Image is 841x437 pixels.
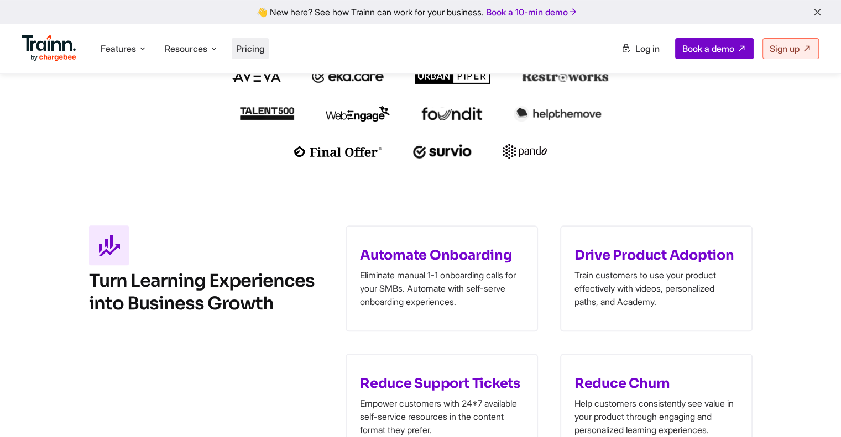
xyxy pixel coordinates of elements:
[675,38,754,59] a: Book a demo
[294,146,382,157] img: finaloffer logo
[770,43,800,54] span: Sign up
[312,70,384,83] img: ekacare logo
[786,384,841,437] iframe: Chat Widget
[7,7,834,17] div: 👋 New here? See how Trainn can work for your business.
[239,107,295,120] img: talent500 logo
[236,43,264,54] a: Pricing
[762,38,819,59] a: Sign up
[574,249,738,308] p: Train customers to use your product effectively with videos, personalized paths, and Academy.
[326,106,390,122] img: webengage logo
[503,144,547,159] img: pando logo
[360,249,524,262] span: Automate Onboarding
[514,106,602,122] img: helpthemove logo
[101,43,136,55] span: Features
[360,377,524,436] p: Empower customers with 24*7 available self-service resources in the content format they prefer.
[574,249,738,262] span: Drive Product Adoption
[574,377,738,390] span: Reduce Churn
[421,107,483,120] img: foundit logo
[89,270,346,315] h2: Turn Learning Experiences into Business Growth
[614,39,666,59] a: Log in
[360,377,524,390] span: Reduce Support Tickets
[682,43,734,54] span: Book a demo
[360,249,524,308] p: Eliminate manual 1-1 onboarding calls for your SMBs. Automate with self-serve onboarding experien...
[415,69,491,84] img: urbanpiper logo
[165,43,207,55] span: Resources
[574,377,738,436] p: Help customers consistently see value in your product through engaging and personalized learning ...
[484,4,580,20] a: Book a 10-min demo
[635,43,660,54] span: Log in
[22,35,76,61] img: Trainn Logo
[522,70,609,82] img: restroworks logo
[232,71,281,82] img: aveva logo
[413,144,472,159] img: survio logo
